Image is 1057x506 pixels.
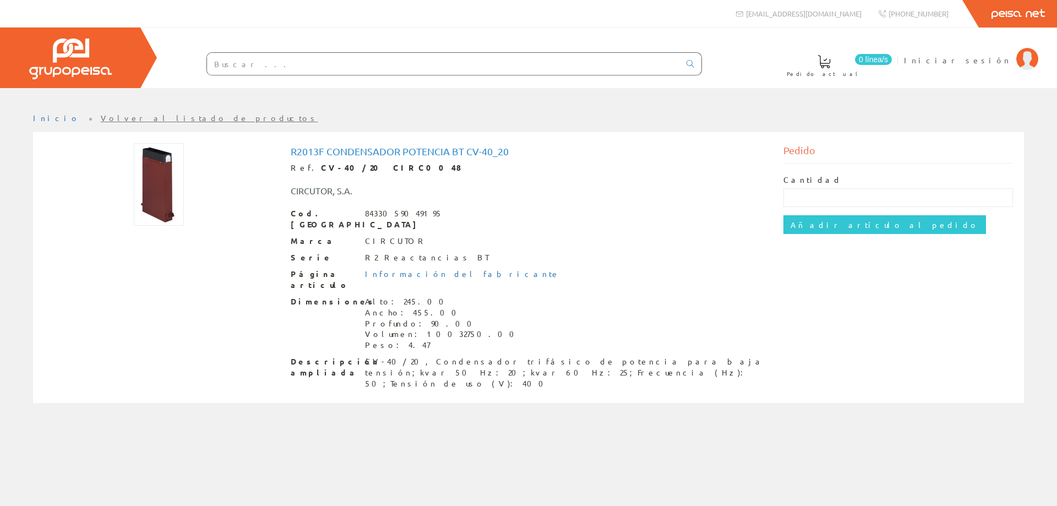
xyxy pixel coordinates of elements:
[365,329,521,340] div: Volumen: 10032750.00
[291,356,357,378] span: Descripción ampliada
[291,146,767,157] h1: R2013f Condensador Potencia Bt Cv-40_20
[365,208,443,219] div: 8433059049195
[365,340,521,351] div: Peso: 4.47
[207,53,680,75] input: Buscar ...
[291,269,357,291] span: Página artículo
[134,143,184,226] img: Foto artículo R2013f Condensador Potencia Bt Cv-40_20 (91.2x150)
[101,113,318,123] a: Volver al listado de productos
[904,46,1038,56] a: Iniciar sesión
[321,162,461,172] strong: CV-40/20 CIRC0048
[365,296,521,307] div: Alto: 245.00
[365,318,521,329] div: Profundo: 90.00
[291,208,357,230] span: Cod. [GEOGRAPHIC_DATA]
[365,356,767,389] div: CV-40/20, Condensador trifásico de potencia para baja tensión;kvar 50 Hz: 20;kvar 60 Hz: 25;Frecu...
[29,39,112,79] img: Grupo Peisa
[365,252,488,263] div: R2 Reactancias BT
[904,55,1011,66] span: Iniciar sesión
[33,113,80,123] a: Inicio
[291,236,357,247] span: Marca
[282,184,570,197] div: CIRCUTOR, S.A.
[365,236,427,247] div: CIRCUTOR
[291,296,357,307] span: Dimensiones
[889,9,949,18] span: [PHONE_NUMBER]
[855,54,892,65] span: 0 línea/s
[783,215,986,234] input: Añadir artículo al pedido
[291,162,767,173] div: Ref.
[783,143,1014,164] div: Pedido
[787,68,862,79] span: Pedido actual
[783,175,842,186] label: Cantidad
[291,252,357,263] span: Serie
[365,269,560,279] a: Información del fabricante
[365,307,521,318] div: Ancho: 455.00
[746,9,862,18] span: [EMAIL_ADDRESS][DOMAIN_NAME]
